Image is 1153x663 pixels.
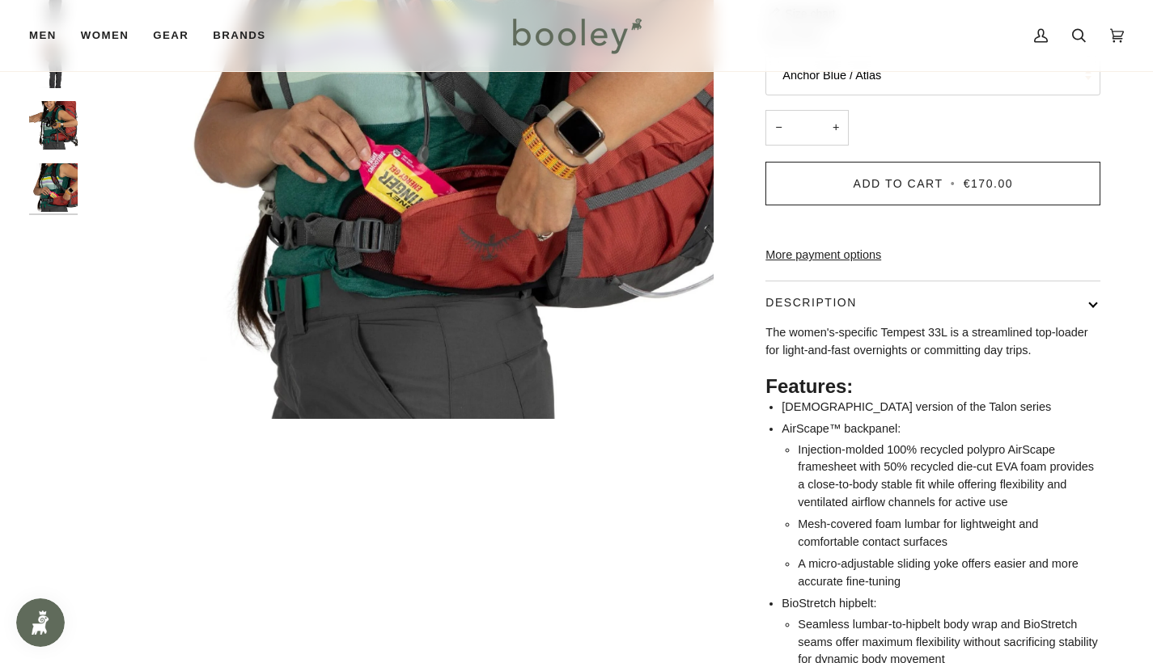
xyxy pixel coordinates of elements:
li: AirScape™ backpanel: [782,420,1100,591]
button: − [765,110,791,146]
button: Description [765,281,1100,324]
li: Injection-molded 100% recycled polypro AirScape framesheet with 50% recycled die-cut EVA foam pro... [798,441,1100,512]
p: The women's-specific Tempest 33L is a streamlined top-loader for light-and-fast overnights or com... [765,324,1100,359]
a: More payment options [765,247,1100,264]
img: Opsrey Women's Tempest 33L - Booley Galway [29,101,78,150]
li: A micro-adjustable sliding yoke offers easier and more accurate fine-tuning [798,555,1100,590]
img: Opsrey Women's Tempest 33L - Booley Galway [29,163,78,212]
span: Men [29,27,57,44]
span: Gear [153,27,189,44]
h2: Features: [765,374,1100,399]
span: Women [81,27,129,44]
iframe: Button to open loyalty program pop-up [16,598,65,647]
span: • [947,177,959,190]
li: Mesh-covered foam lumbar for lightweight and comfortable contact surfaces [798,516,1100,551]
button: + [823,110,849,146]
span: Brands [213,27,265,44]
input: Quantity [765,110,849,146]
button: Anchor Blue / Atlas [765,56,1100,95]
img: Booley [506,12,647,59]
span: Add to Cart [854,177,943,190]
span: €170.00 [964,177,1013,190]
button: Add to Cart • €170.00 [765,162,1100,205]
li: [DEMOGRAPHIC_DATA] version of the Talon series [782,399,1100,416]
